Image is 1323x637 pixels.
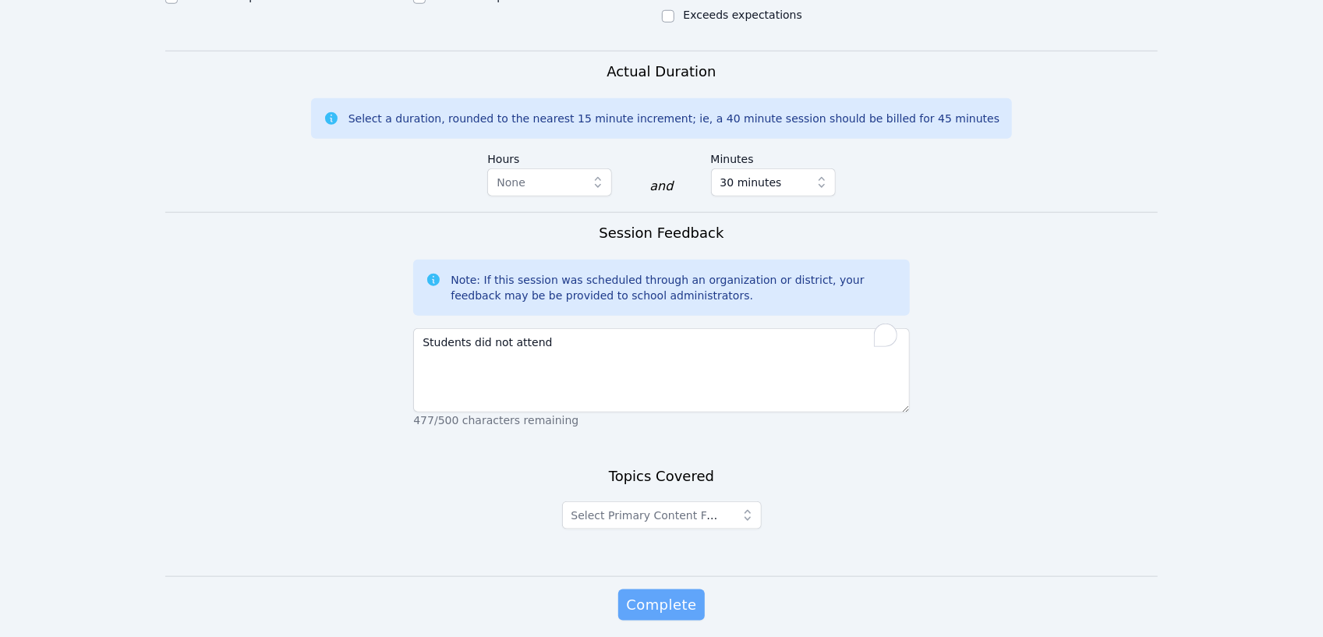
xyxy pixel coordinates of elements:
p: 477/500 characters remaining [413,412,909,428]
span: None [497,176,525,189]
h3: Session Feedback [599,222,723,244]
span: Select Primary Content Focus [571,509,732,522]
span: 30 minutes [720,173,782,192]
button: None [487,168,612,196]
div: Select a duration, rounded to the nearest 15 minute increment; ie, a 40 minute session should be ... [348,111,999,126]
h3: Actual Duration [607,61,716,83]
label: Minutes [711,145,836,168]
button: 30 minutes [711,168,836,196]
button: Complete [618,589,704,621]
span: Complete [626,594,696,616]
label: Exceeds expectations [684,9,802,21]
textarea: To enrich screen reader interactions, please activate Accessibility in Grammarly extension settings [413,328,909,412]
div: and [649,177,673,196]
h3: Topics Covered [609,465,714,487]
label: Hours [487,145,612,168]
div: Note: If this session was scheduled through an organization or district, your feedback may be be ... [451,272,897,303]
button: Select Primary Content Focus [562,501,762,529]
